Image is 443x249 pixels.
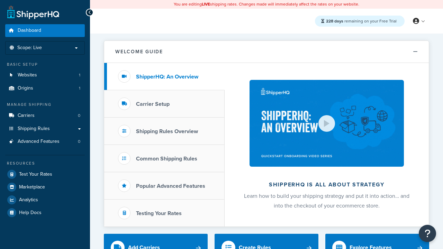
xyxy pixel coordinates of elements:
[5,122,85,135] a: Shipping Rules
[136,156,197,162] h3: Common Shipping Rules
[18,28,41,34] span: Dashboard
[5,135,85,148] li: Advanced Features
[326,18,343,24] strong: 228 days
[18,72,37,78] span: Websites
[244,192,409,210] span: Learn how to build your shipping strategy and put it into action… and into the checkout of your e...
[5,194,85,206] a: Analytics
[250,80,404,167] img: ShipperHQ is all about strategy
[136,183,205,189] h3: Popular Advanced Features
[136,101,170,107] h3: Carrier Setup
[5,135,85,148] a: Advanced Features0
[78,113,80,119] span: 0
[18,85,33,91] span: Origins
[18,113,35,119] span: Carriers
[5,24,85,37] a: Dashboard
[5,62,85,67] div: Basic Setup
[104,41,429,63] button: Welcome Guide
[79,85,80,91] span: 1
[136,128,198,135] h3: Shipping Rules Overview
[115,49,163,54] h2: Welcome Guide
[17,45,42,51] span: Scope: Live
[78,139,80,145] span: 0
[5,69,85,82] li: Websites
[136,74,198,80] h3: ShipperHQ: An Overview
[19,210,42,216] span: Help Docs
[19,172,52,177] span: Test Your Rates
[419,225,436,242] button: Open Resource Center
[18,139,60,145] span: Advanced Features
[5,69,85,82] a: Websites1
[5,102,85,108] div: Manage Shipping
[243,182,410,188] h2: ShipperHQ is all about strategy
[79,72,80,78] span: 1
[5,82,85,95] li: Origins
[18,126,50,132] span: Shipping Rules
[5,109,85,122] li: Carriers
[19,184,45,190] span: Marketplace
[5,109,85,122] a: Carriers0
[5,168,85,181] a: Test Your Rates
[5,206,85,219] a: Help Docs
[136,210,182,216] h3: Testing Your Rates
[19,197,38,203] span: Analytics
[202,1,210,7] b: LIVE
[5,160,85,166] div: Resources
[326,18,397,24] span: remaining on your Free Trial
[5,82,85,95] a: Origins1
[5,181,85,193] a: Marketplace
